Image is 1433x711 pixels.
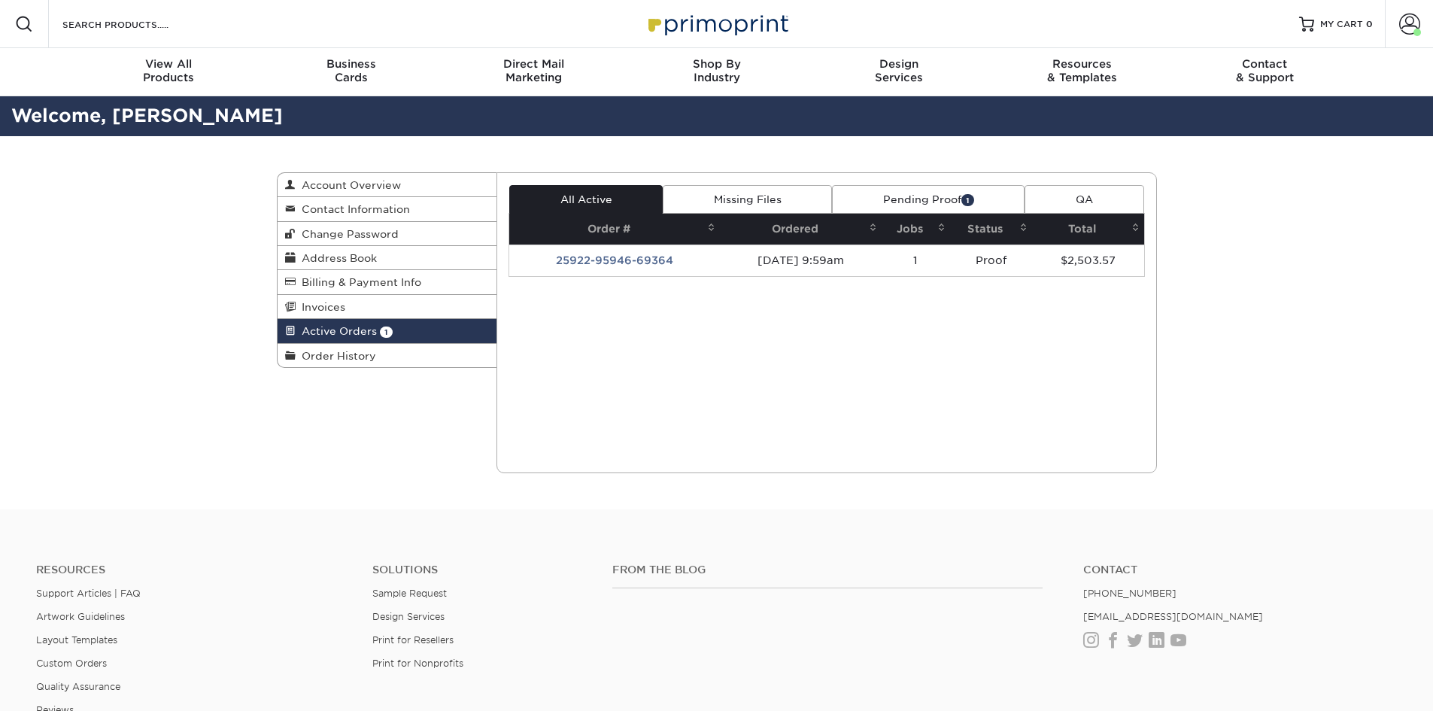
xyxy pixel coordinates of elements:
[36,611,125,622] a: Artwork Guidelines
[950,245,1033,276] td: Proof
[36,681,120,692] a: Quality Assurance
[625,48,808,96] a: Shop ByIndustry
[380,327,393,338] span: 1
[1083,564,1397,576] a: Contact
[36,634,117,646] a: Layout Templates
[372,588,447,599] a: Sample Request
[296,301,345,313] span: Invoices
[278,344,497,367] a: Order History
[882,245,950,276] td: 1
[720,214,882,245] th: Ordered
[372,634,454,646] a: Print for Resellers
[1025,185,1143,214] a: QA
[278,295,497,319] a: Invoices
[663,185,832,214] a: Missing Files
[882,214,950,245] th: Jobs
[278,173,497,197] a: Account Overview
[1366,19,1373,29] span: 0
[991,57,1173,84] div: & Templates
[808,48,991,96] a: DesignServices
[950,214,1033,245] th: Status
[1173,57,1356,71] span: Contact
[509,214,720,245] th: Order #
[296,350,376,362] span: Order History
[442,57,625,71] span: Direct Mail
[372,611,445,622] a: Design Services
[296,325,377,337] span: Active Orders
[991,48,1173,96] a: Resources& Templates
[278,270,497,294] a: Billing & Payment Info
[260,57,442,84] div: Cards
[260,57,442,71] span: Business
[1083,611,1263,622] a: [EMAIL_ADDRESS][DOMAIN_NAME]
[509,185,663,214] a: All Active
[36,658,107,669] a: Custom Orders
[808,57,991,71] span: Design
[278,197,497,221] a: Contact Information
[260,48,442,96] a: BusinessCards
[372,658,463,669] a: Print for Nonprofits
[278,246,497,270] a: Address Book
[720,245,882,276] td: [DATE] 9:59am
[61,15,208,33] input: SEARCH PRODUCTS.....
[36,588,141,599] a: Support Articles | FAQ
[808,57,991,84] div: Services
[1032,214,1143,245] th: Total
[296,252,377,264] span: Address Book
[1173,48,1356,96] a: Contact& Support
[1032,245,1143,276] td: $2,503.57
[1320,18,1363,31] span: MY CART
[442,57,625,84] div: Marketing
[77,57,260,84] div: Products
[77,48,260,96] a: View AllProducts
[296,276,421,288] span: Billing & Payment Info
[296,203,410,215] span: Contact Information
[625,57,808,84] div: Industry
[442,48,625,96] a: Direct MailMarketing
[642,8,792,40] img: Primoprint
[625,57,808,71] span: Shop By
[509,245,720,276] td: 25922-95946-69364
[1173,57,1356,84] div: & Support
[991,57,1173,71] span: Resources
[961,194,974,205] span: 1
[296,179,401,191] span: Account Overview
[1083,588,1176,599] a: [PHONE_NUMBER]
[372,564,590,576] h4: Solutions
[77,57,260,71] span: View All
[36,564,350,576] h4: Resources
[612,564,1043,576] h4: From the Blog
[278,319,497,343] a: Active Orders 1
[296,228,399,240] span: Change Password
[278,222,497,246] a: Change Password
[832,185,1025,214] a: Pending Proof1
